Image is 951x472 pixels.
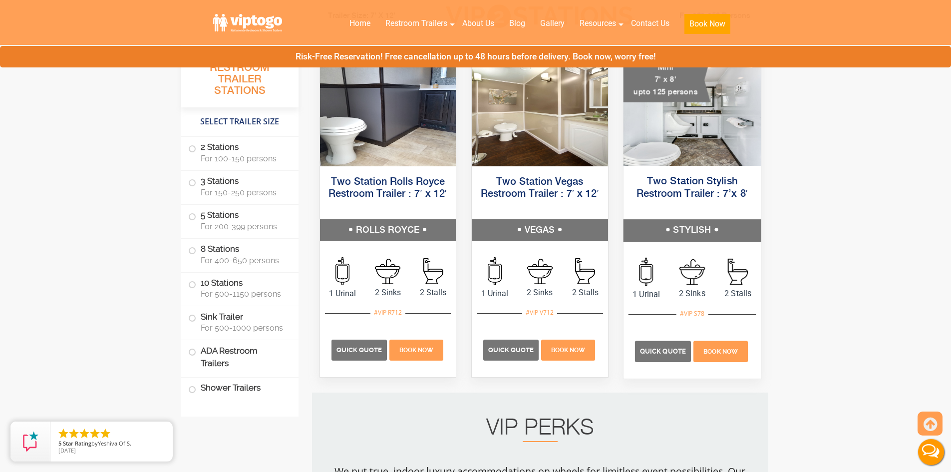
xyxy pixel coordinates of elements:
h5: STYLISH [623,219,760,241]
img: Side view of two station restroom trailer with separate doors for males and females [320,51,456,166]
span: Quick Quote [488,346,534,354]
a: Quick Quote [483,345,540,354]
a: Blog [502,12,533,34]
li:  [99,428,111,440]
img: an icon of urinal [639,258,653,286]
button: Book Now [684,14,730,34]
a: Contact Us [624,12,677,34]
a: Book Now [540,345,597,354]
li:  [68,428,80,440]
a: Book Now [388,345,444,354]
img: an icon of urinal [488,257,502,285]
span: For 150-250 persons [201,188,287,197]
span: Quick Quote [640,348,686,355]
span: For 400-650 persons [201,256,287,265]
a: Resources [572,12,624,34]
div: Mini 7' x 8' upto 125 persons [623,58,710,102]
span: 1 Urinal [320,288,365,300]
span: Book Now [399,347,433,354]
img: an icon of stall [575,258,595,284]
a: Quick Quote [635,346,692,356]
img: an icon of stall [728,259,748,285]
span: 2 Stalls [410,287,456,299]
span: 2 Sinks [669,287,715,299]
h5: ROLLS ROYCE [320,219,456,241]
img: an icon of stall [423,258,443,284]
h5: VEGAS [472,219,608,241]
li:  [89,428,101,440]
div: #VIP V712 [522,306,557,319]
img: A mini restroom trailer with two separate stations and separate doors for males and females [623,50,760,166]
span: [DATE] [58,447,76,454]
span: Quick Quote [336,346,382,354]
label: Sink Trailer [188,306,292,337]
a: Two Station Rolls Royce Restroom Trailer : 7′ x 12′ [328,177,447,199]
a: Two Station Stylish Restroom Trailer : 7’x 8′ [636,176,748,199]
span: For 100-150 persons [201,154,287,163]
span: Book Now [703,348,738,355]
label: 3 Stations [188,171,292,202]
img: an icon of sink [527,259,553,284]
span: Book Now [551,347,585,354]
span: Star Rating [63,440,91,447]
h4: Select Trailer Size [181,112,299,131]
a: Book Now [677,12,738,40]
img: an icon of sink [375,259,400,284]
span: by [58,441,165,448]
span: 2 Stalls [563,287,608,299]
img: Side view of two station restroom trailer with separate doors for males and females [472,51,608,166]
a: About Us [455,12,502,34]
a: Book Now [692,346,749,356]
span: For 500-1150 persons [201,289,287,299]
label: 10 Stations [188,273,292,304]
img: an icon of sink [679,259,705,285]
li:  [57,428,69,440]
a: Gallery [533,12,572,34]
label: Shower Trailers [188,378,292,399]
span: For 200-399 persons [201,222,287,231]
a: Home [342,12,378,34]
a: Two Station Vegas Restroom Trailer : 7′ x 12′ [481,177,599,199]
h3: All Portable Restroom Trailer Stations [181,47,299,107]
span: For 500-1000 persons [201,323,287,333]
label: 8 Stations [188,239,292,270]
label: 5 Stations [188,205,292,236]
span: 2 Stalls [715,287,761,299]
h2: VIP PERKS [332,418,748,442]
img: an icon of urinal [335,257,349,285]
a: Restroom Trailers [378,12,455,34]
li:  [78,428,90,440]
span: 5 [58,440,61,447]
img: Review Rating [20,432,40,452]
span: 2 Sinks [517,287,563,299]
label: ADA Restroom Trailers [188,340,292,374]
span: Yeshiva Of S. [98,440,131,447]
span: 2 Sinks [365,287,410,299]
button: Live Chat [911,432,951,472]
div: #VIP S78 [676,307,708,320]
span: 1 Urinal [472,288,517,300]
a: Quick Quote [331,345,388,354]
label: 2 Stations [188,137,292,168]
span: 1 Urinal [623,288,669,300]
div: #VIP R712 [370,306,405,319]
